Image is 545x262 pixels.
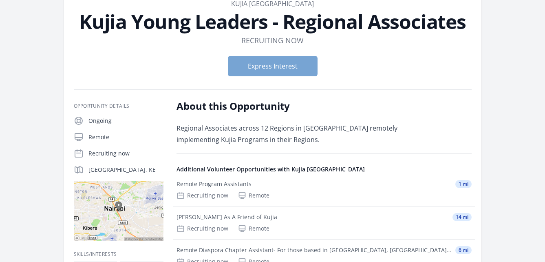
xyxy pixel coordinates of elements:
h3: Opportunity Details [74,103,163,109]
h2: About this Opportunity [177,100,415,113]
img: Map [74,181,163,241]
a: Remote Program Assistants 1 mi Recruiting now Remote [173,173,475,206]
div: [PERSON_NAME] As A Friend of Kujia [177,213,277,221]
span: 1 mi [455,180,472,188]
div: Recruiting now [177,224,228,233]
div: Remote [238,224,269,233]
button: Express Interest [228,56,318,76]
p: Remote [88,133,163,141]
p: Regional Associates across 12 Regions in [GEOGRAPHIC_DATA] remotely implementing Kujia Programs i... [177,122,415,145]
h3: Skills/Interests [74,251,163,258]
p: [GEOGRAPHIC_DATA], KE [88,166,163,174]
p: Recruiting now [88,149,163,158]
a: [PERSON_NAME] As A Friend of Kujia 14 mi Recruiting now Remote [173,206,475,239]
div: Remote Diaspora Chapter Assistant- For those based in [GEOGRAPHIC_DATA], [GEOGRAPHIC_DATA], [GEOG... [177,246,452,254]
div: Remote [238,191,269,200]
div: Remote Program Assistants [177,180,252,188]
span: 6 mi [455,246,472,254]
p: Ongoing [88,117,163,125]
span: 14 mi [452,213,472,221]
h4: Additional Volunteer Opportunities with Kujia [GEOGRAPHIC_DATA] [177,165,472,173]
h1: Kujia Young Leaders - Regional Associates [74,12,472,31]
dd: Recruiting now [241,35,304,46]
div: Recruiting now [177,191,228,200]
